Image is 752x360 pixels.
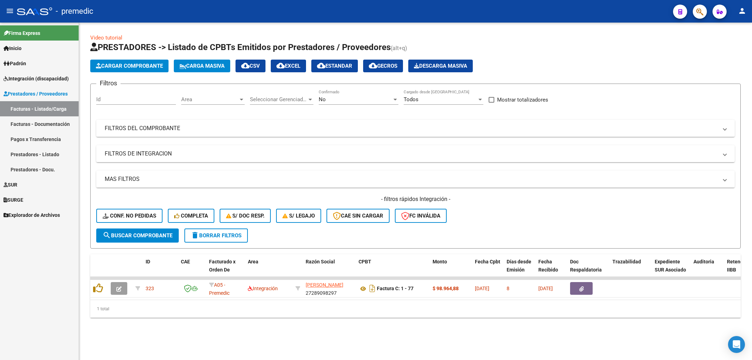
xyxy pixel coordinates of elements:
[738,7,746,15] mat-icon: person
[612,259,641,264] span: Trazabilidad
[96,228,179,243] button: Buscar Comprobante
[6,7,14,15] mat-icon: menu
[4,181,17,189] span: SUR
[168,209,214,223] button: Completa
[226,213,265,219] span: S/ Doc Resp.
[369,63,397,69] span: Gecros
[369,61,377,70] mat-icon: cloud_download
[103,231,111,239] mat-icon: search
[567,254,610,285] datatable-header-cell: Doc Respaldatoria
[691,254,724,285] datatable-header-cell: Auditoria
[96,171,735,188] mat-expansion-panel-header: MAS FILTROS
[536,254,567,285] datatable-header-cell: Fecha Recibido
[306,281,353,296] div: 27289098297
[96,63,163,69] span: Cargar Comprobante
[433,259,447,264] span: Monto
[693,259,714,264] span: Auditoria
[408,60,473,72] button: Descarga Masiva
[181,259,190,264] span: CAE
[368,283,377,294] i: Descargar documento
[359,259,371,264] span: CPBT
[105,175,718,183] mat-panel-title: MAS FILTROS
[174,60,230,72] button: Carga Masiva
[241,63,260,69] span: CSV
[90,42,391,52] span: PRESTADORES -> Listado de CPBTs Emitidos por Prestadores / Proveedores
[181,96,238,103] span: Area
[206,254,245,285] datatable-header-cell: Facturado x Orden De
[146,286,154,291] span: 323
[4,29,40,37] span: Firma Express
[507,286,509,291] span: 8
[184,228,248,243] button: Borrar Filtros
[319,96,326,103] span: No
[655,259,686,273] span: Expediente SUR Asociado
[570,259,602,273] span: Doc Respaldatoria
[401,213,440,219] span: FC Inválida
[105,150,718,158] mat-panel-title: FILTROS DE INTEGRACION
[303,254,356,285] datatable-header-cell: Razón Social
[56,4,93,19] span: - premedic
[276,61,285,70] mat-icon: cloud_download
[90,60,169,72] button: Cargar Comprobante
[4,44,22,52] span: Inicio
[391,45,407,51] span: (alt+q)
[209,282,230,296] span: A05 - Premedic
[96,78,121,88] h3: Filtros
[475,286,489,291] span: [DATE]
[363,60,403,72] button: Gecros
[191,231,199,239] mat-icon: delete
[96,120,735,137] mat-expansion-panel-header: FILTROS DEL COMPROBANTE
[408,60,473,72] app-download-masive: Descarga masiva de comprobantes (adjuntos)
[209,259,236,273] span: Facturado x Orden De
[317,61,325,70] mat-icon: cloud_download
[404,96,418,103] span: Todos
[174,213,208,219] span: Completa
[4,90,68,98] span: Prestadores / Proveedores
[191,232,242,239] span: Borrar Filtros
[610,254,652,285] datatable-header-cell: Trazabilidad
[96,145,735,162] mat-expansion-panel-header: FILTROS DE INTEGRACION
[433,286,459,291] strong: $ 98.964,88
[306,259,335,264] span: Razón Social
[430,254,472,285] datatable-header-cell: Monto
[248,259,258,264] span: Area
[317,63,352,69] span: Estandar
[475,259,500,264] span: Fecha Cpbt
[276,63,300,69] span: EXCEL
[652,254,691,285] datatable-header-cell: Expediente SUR Asociado
[377,286,414,292] strong: Factura C: 1 - 77
[179,63,225,69] span: Carga Masiva
[90,300,741,318] div: 1 total
[497,96,548,104] span: Mostrar totalizadores
[236,60,265,72] button: CSV
[250,96,307,103] span: Seleccionar Gerenciador
[306,282,343,288] span: [PERSON_NAME]
[538,286,553,291] span: [DATE]
[326,209,390,223] button: CAE SIN CARGAR
[507,259,531,273] span: Días desde Emisión
[282,213,315,219] span: S/ legajo
[414,63,467,69] span: Descarga Masiva
[245,254,293,285] datatable-header-cell: Area
[4,75,69,83] span: Integración (discapacidad)
[178,254,206,285] datatable-header-cell: CAE
[4,196,23,204] span: SURGE
[472,254,504,285] datatable-header-cell: Fecha Cpbt
[103,213,156,219] span: Conf. no pedidas
[271,60,306,72] button: EXCEL
[105,124,718,132] mat-panel-title: FILTROS DEL COMPROBANTE
[4,211,60,219] span: Explorador de Archivos
[4,60,26,67] span: Padrón
[220,209,271,223] button: S/ Doc Resp.
[276,209,321,223] button: S/ legajo
[333,213,383,219] span: CAE SIN CARGAR
[96,195,735,203] h4: - filtros rápidos Integración -
[90,35,122,41] a: Video tutorial
[96,209,163,223] button: Conf. no pedidas
[146,259,150,264] span: ID
[103,232,172,239] span: Buscar Comprobante
[728,336,745,353] div: Open Intercom Messenger
[395,209,447,223] button: FC Inválida
[143,254,178,285] datatable-header-cell: ID
[248,286,278,291] span: Integración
